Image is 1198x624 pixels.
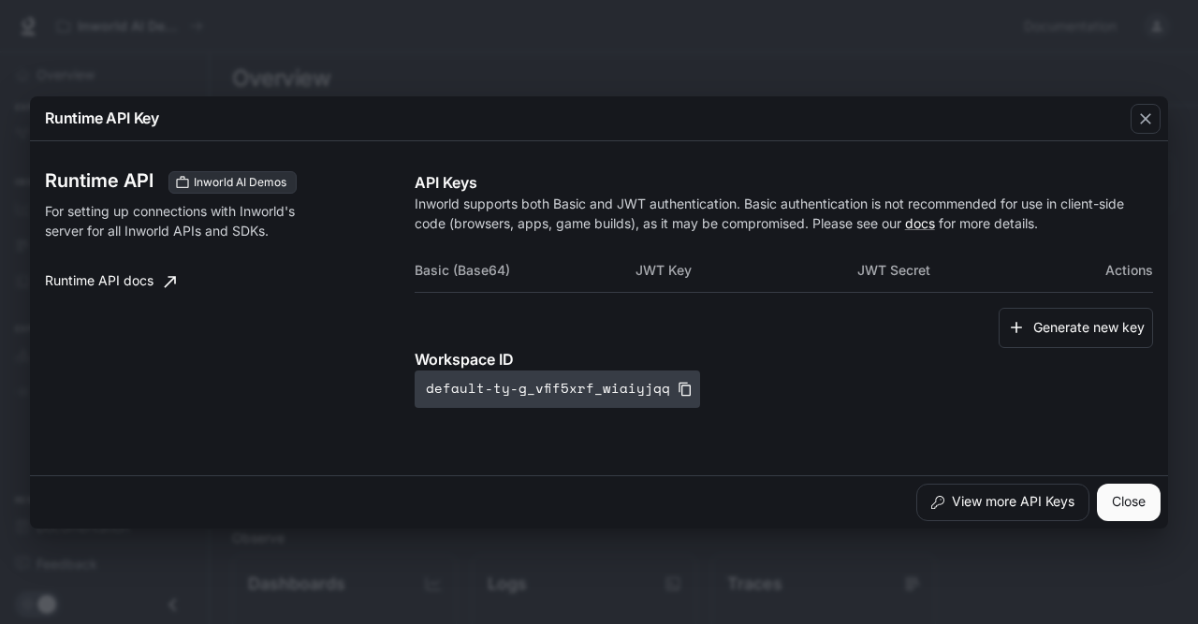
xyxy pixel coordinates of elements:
[905,215,935,231] a: docs
[45,171,153,190] h3: Runtime API
[45,107,159,129] p: Runtime API Key
[916,484,1089,521] button: View more API Keys
[999,308,1153,348] button: Generate new key
[168,171,297,194] div: These keys will apply to your current workspace only
[415,348,1153,370] p: Workspace ID
[415,171,1153,194] p: API Keys
[37,263,183,300] a: Runtime API docs
[415,248,636,293] th: Basic (Base64)
[415,370,700,408] button: default-ty-g_vfif5xrf_wiaiyjqq
[636,248,857,293] th: JWT Key
[1097,484,1161,521] button: Close
[857,248,1079,293] th: JWT Secret
[1079,248,1153,293] th: Actions
[45,201,311,240] p: For setting up connections with Inworld's server for all Inworld APIs and SDKs.
[186,174,294,191] span: Inworld AI Demos
[415,194,1153,233] p: Inworld supports both Basic and JWT authentication. Basic authentication is not recommended for u...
